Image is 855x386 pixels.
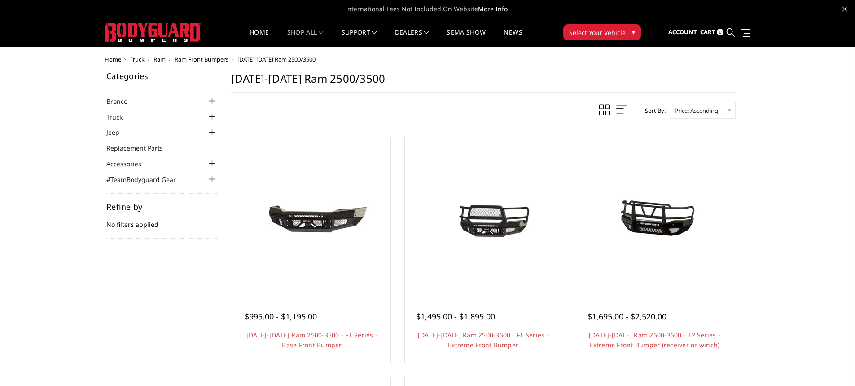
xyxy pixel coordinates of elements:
[153,55,166,63] a: Ram
[447,29,486,47] a: SEMA Show
[668,28,697,36] span: Account
[236,139,388,292] a: 2019-2025 Ram 2500-3500 - FT Series - Base Front Bumper
[717,29,723,35] span: 0
[416,311,495,322] span: $1,495.00 - $1,895.00
[287,29,324,47] a: shop all
[246,331,377,349] a: [DATE]-[DATE] Ram 2500-3500 - FT Series - Base Front Bumper
[395,29,429,47] a: Dealers
[245,311,317,322] span: $995.00 - $1,195.00
[640,104,666,117] label: Sort By:
[632,27,635,37] span: ▾
[589,331,720,349] a: [DATE]-[DATE] Ram 2500-3500 - T2 Series - Extreme Front Bumper (receiver or winch)
[583,182,726,249] img: 2019-2026 Ram 2500-3500 - T2 Series - Extreme Front Bumper (receiver or winch)
[106,175,187,184] a: #TeamBodyguard Gear
[504,29,522,47] a: News
[563,24,641,40] button: Select Your Vehicle
[700,28,715,36] span: Cart
[105,55,121,63] a: Home
[418,331,549,349] a: [DATE]-[DATE] Ram 2500-3500 - FT Series - Extreme Front Bumper
[478,4,508,13] a: More Info
[588,311,666,322] span: $1,695.00 - $2,520.00
[106,143,174,153] a: Replacement Parts
[237,55,316,63] span: [DATE]-[DATE] Ram 2500/3500
[668,20,697,44] a: Account
[106,159,153,169] a: Accessories
[231,72,736,93] h1: [DATE]-[DATE] Ram 2500/3500
[106,112,134,122] a: Truck
[106,203,218,211] h5: Refine by
[342,29,377,47] a: Support
[175,55,228,63] a: Ram Front Bumpers
[106,203,218,239] div: No filters applied
[569,28,626,37] span: Select Your Vehicle
[407,139,560,292] a: 2019-2026 Ram 2500-3500 - FT Series - Extreme Front Bumper 2019-2026 Ram 2500-3500 - FT Series - ...
[130,55,145,63] a: Truck
[250,29,269,47] a: Home
[106,72,218,80] h5: Categories
[106,97,139,106] a: Bronco
[105,23,201,42] img: BODYGUARD BUMPERS
[579,139,731,292] a: 2019-2026 Ram 2500-3500 - T2 Series - Extreme Front Bumper (receiver or winch) 2019-2026 Ram 2500...
[240,182,384,249] img: 2019-2025 Ram 2500-3500 - FT Series - Base Front Bumper
[106,128,131,137] a: Jeep
[700,20,723,44] a: Cart 0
